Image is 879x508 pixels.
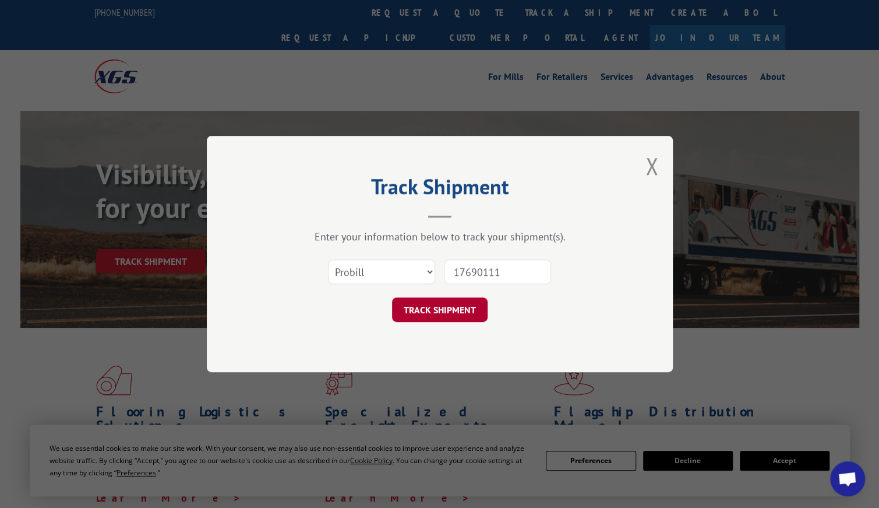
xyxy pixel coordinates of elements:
button: TRACK SHIPMENT [392,297,488,322]
div: Enter your information below to track your shipment(s). [265,230,615,243]
div: Open chat [830,461,865,496]
h2: Track Shipment [265,178,615,201]
button: Close modal [645,150,658,181]
input: Number(s) [444,260,551,284]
